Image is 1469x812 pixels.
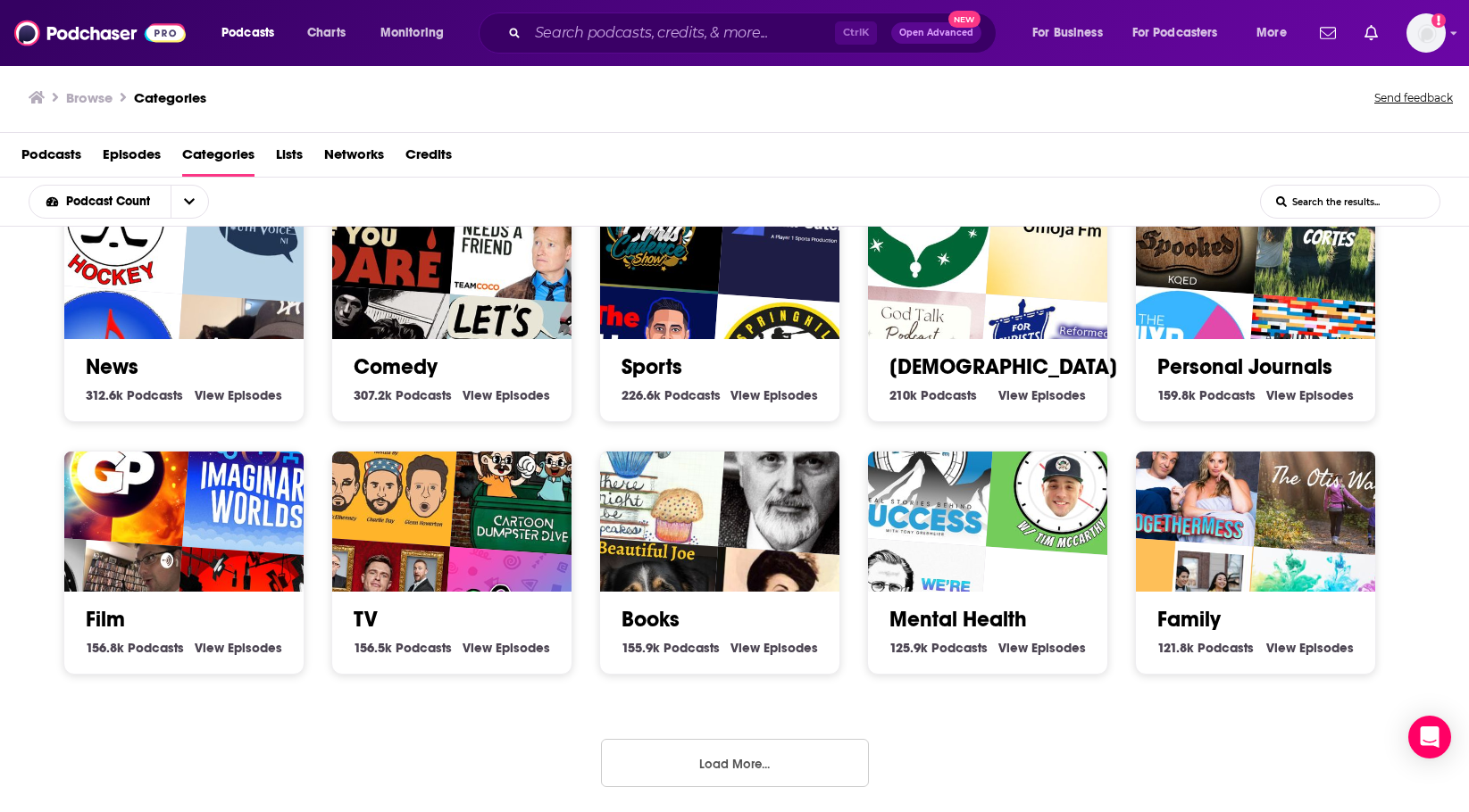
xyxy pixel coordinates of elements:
span: Podcasts [396,387,452,403]
a: 156.8k Film Podcasts [86,640,184,656]
span: Podcasts [127,387,183,403]
a: TV [354,606,378,633]
a: Books [622,606,680,633]
input: Search podcasts, credits, & more... [528,19,835,47]
a: 155.9k Books Podcasts [622,640,720,656]
div: It’s Andrea Cortes [1254,151,1407,304]
a: 312.6k News Podcasts [86,387,183,403]
span: New [948,11,981,28]
div: The Real Stories Behind Success [843,394,997,547]
button: open menu [29,195,171,208]
div: 20TIMinutes: A Mental Health Podcast [986,403,1139,557]
a: Show notifications dropdown [1357,18,1385,48]
a: View Comedy Episodes [463,387,550,403]
a: 159.8k Personal Journals Podcasts [1157,387,1256,403]
a: Personal Journals [1157,353,1332,380]
button: open menu [171,186,208,218]
h3: Browse [66,89,113,106]
span: Logged in as mresewehr [1406,13,1446,53]
img: GHOST PLANET [39,394,193,547]
span: 159.8k [1157,387,1196,403]
a: Show notifications dropdown [1313,18,1343,48]
button: Send feedback [1369,86,1458,111]
a: 125.9k Mental Health Podcasts [889,640,988,656]
span: Podcasts [1198,640,1254,656]
a: View Books Episodes [730,640,818,656]
a: 226.6k Sports Podcasts [622,387,721,403]
a: Mental Health [889,606,1027,633]
img: Imaginary Worlds [182,403,336,557]
a: View Mental Health Episodes [998,640,1086,656]
span: Episodes [1031,640,1086,656]
span: 156.8k [86,640,124,656]
span: 125.9k [889,640,928,656]
img: Cent'anni sono un giorno Roberto Roversi [718,403,872,557]
img: The Always Sunny Podcast [307,394,461,547]
span: Podcasts [1199,387,1256,403]
span: View [463,387,492,403]
a: Podcasts [21,140,81,177]
a: View Family Episodes [1266,640,1354,656]
a: Credits [405,140,452,177]
span: Episodes [764,640,818,656]
button: open menu [1020,19,1125,47]
span: View [998,640,1028,656]
img: Youth Voice [182,151,336,304]
span: View [730,387,760,403]
span: View [730,640,760,656]
a: Categories [134,89,206,106]
span: Podcasts [128,640,184,656]
div: Open Intercom Messenger [1408,716,1451,758]
span: Episodes [764,387,818,403]
button: open menu [1121,19,1244,47]
div: Fair Catch [718,151,872,304]
span: For Podcasters [1132,21,1218,46]
img: Togethermess [1111,394,1265,547]
span: View [998,387,1028,403]
span: More [1256,21,1287,46]
span: Podcasts [921,387,977,403]
a: Sports [622,353,682,380]
div: There Might Be Cupcakes Podcast [575,394,729,547]
a: Charts [296,19,356,47]
img: User Profile [1406,13,1446,53]
h2: Choose List sort [29,185,237,219]
button: open menu [368,19,467,47]
button: open menu [209,19,297,47]
a: View Film Episodes [195,640,282,656]
span: Charts [307,21,346,46]
span: Episodes [496,640,550,656]
span: Podcasts [664,387,721,403]
a: View [DEMOGRAPHIC_DATA] Episodes [998,387,1086,403]
span: Podcasts [221,21,274,46]
img: Umoja Fm [986,151,1139,304]
img: The Otis Way [1254,403,1407,557]
span: Podcasts [931,640,988,656]
a: Comedy [354,353,438,380]
span: Open Advanced [899,29,973,37]
span: Ctrl K [835,21,877,45]
a: Lists [276,140,303,177]
a: View Sports Episodes [730,387,818,403]
span: View [195,640,224,656]
a: Episodes [103,140,161,177]
a: Networks [324,140,384,177]
a: View TV Episodes [463,640,550,656]
button: Open AdvancedNew [891,22,981,44]
span: Monitoring [380,21,444,46]
span: Episodes [228,640,282,656]
button: Show profile menu [1406,13,1446,53]
a: Categories [182,140,255,177]
a: Film [86,606,125,633]
div: Search podcasts, credits, & more... [496,12,1014,54]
